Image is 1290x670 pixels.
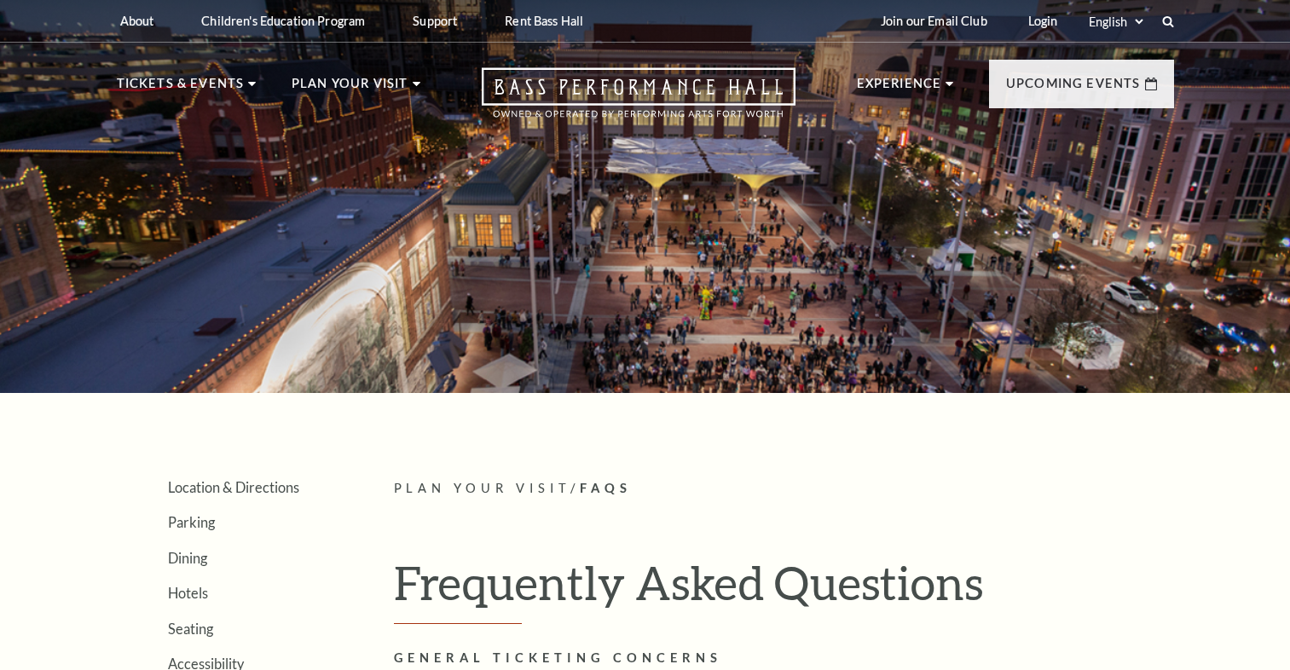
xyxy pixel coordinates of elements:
p: Tickets & Events [117,73,245,104]
a: Parking [168,514,215,530]
p: Support [413,14,457,28]
p: Upcoming Events [1006,73,1141,104]
select: Select: [1085,14,1146,30]
span: FAQs [580,481,632,495]
a: Hotels [168,585,208,601]
h1: Frequently Asked Questions [394,555,1174,625]
a: Dining [168,550,207,566]
a: Seating [168,621,213,637]
h2: GENERAL TICKETING CONCERNS [394,648,1174,669]
p: Children's Education Program [201,14,365,28]
a: Location & Directions [168,479,299,495]
p: Plan Your Visit [292,73,408,104]
p: Experience [857,73,942,104]
p: Rent Bass Hall [505,14,583,28]
span: Plan Your Visit [394,481,571,495]
p: About [120,14,154,28]
p: / [394,478,1174,500]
